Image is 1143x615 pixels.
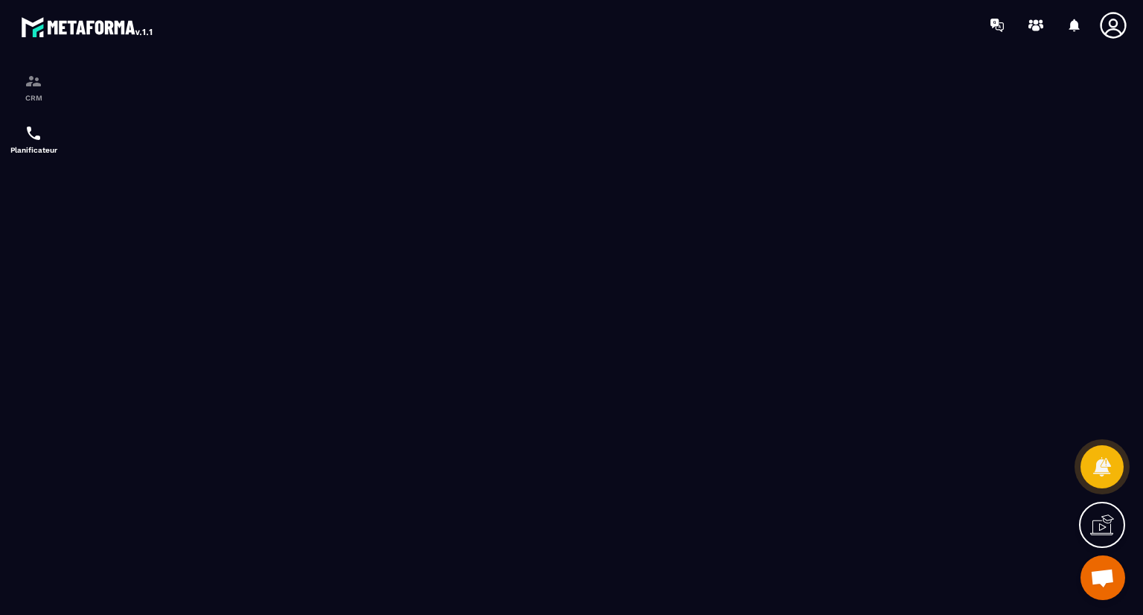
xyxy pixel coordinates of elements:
[4,61,63,113] a: formationformationCRM
[4,94,63,102] p: CRM
[1080,555,1125,600] a: Ouvrir le chat
[21,13,155,40] img: logo
[25,72,42,90] img: formation
[4,113,63,165] a: schedulerschedulerPlanificateur
[4,146,63,154] p: Planificateur
[25,124,42,142] img: scheduler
